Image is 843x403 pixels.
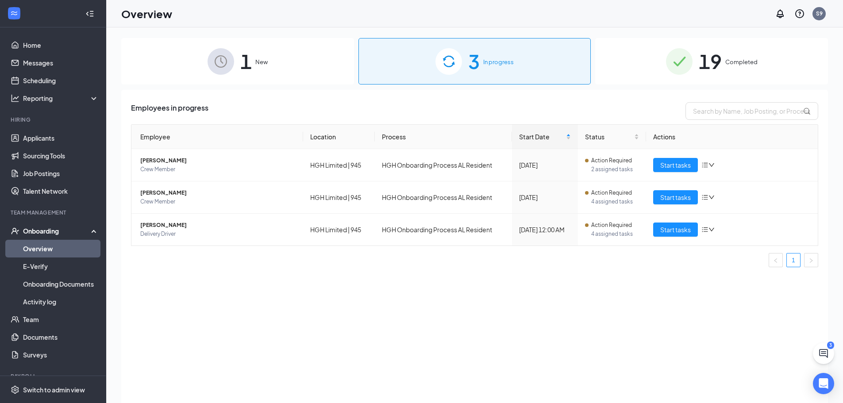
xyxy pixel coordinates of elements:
span: Crew Member [140,197,296,206]
li: Next Page [804,253,818,267]
th: Actions [646,125,818,149]
a: Job Postings [23,165,99,182]
td: HGH Onboarding Process AL Resident [375,214,512,246]
span: bars [701,194,708,201]
input: Search by Name, Job Posting, or Process [685,102,818,120]
svg: QuestionInfo [794,8,805,19]
span: down [708,162,715,168]
a: Overview [23,240,99,257]
div: [DATE] [519,160,571,170]
span: [PERSON_NAME] [140,221,296,230]
div: S9 [816,10,823,17]
li: 1 [786,253,801,267]
span: 4 assigned tasks [591,230,639,238]
td: HGH Onboarding Process AL Resident [375,149,512,181]
svg: ChatActive [818,348,829,359]
div: Onboarding [23,226,91,235]
button: Start tasks [653,190,698,204]
span: Delivery Driver [140,230,296,238]
svg: Collapse [85,9,94,18]
th: Location [303,125,375,149]
span: [PERSON_NAME] [140,188,296,197]
td: HGH Limited | 945 [303,181,375,214]
a: Surveys [23,346,99,364]
div: Switch to admin view [23,385,85,394]
td: HGH Limited | 945 [303,214,375,246]
a: Onboarding Documents [23,275,99,293]
div: [DATE] [519,192,571,202]
svg: Notifications [775,8,785,19]
a: Applicants [23,129,99,147]
a: Talent Network [23,182,99,200]
span: down [708,194,715,200]
a: Sourcing Tools [23,147,99,165]
span: Status [585,132,632,142]
span: Start tasks [660,192,691,202]
svg: Analysis [11,94,19,103]
svg: WorkstreamLogo [10,9,19,18]
span: Action Required [591,188,632,197]
li: Previous Page [769,253,783,267]
a: Documents [23,328,99,346]
span: New [255,58,268,66]
button: right [804,253,818,267]
div: Hiring [11,116,97,123]
a: Team [23,311,99,328]
td: HGH Onboarding Process AL Resident [375,181,512,214]
div: [DATE] 12:00 AM [519,225,571,234]
a: Messages [23,54,99,72]
a: Scheduling [23,72,99,89]
span: Action Required [591,156,632,165]
svg: Settings [11,385,19,394]
span: 19 [699,46,722,77]
a: 1 [787,253,800,267]
span: Start Date [519,132,564,142]
div: Team Management [11,209,97,216]
th: Process [375,125,512,149]
span: Completed [725,58,758,66]
div: Open Intercom Messenger [813,373,834,394]
span: Action Required [591,221,632,230]
div: 3 [827,342,834,349]
a: Home [23,36,99,54]
a: E-Verify [23,257,99,275]
span: right [808,258,814,263]
button: ChatActive [813,343,834,364]
div: Reporting [23,94,99,103]
th: Status [578,125,646,149]
span: bars [701,161,708,169]
td: HGH Limited | 945 [303,149,375,181]
span: Crew Member [140,165,296,174]
a: Activity log [23,293,99,311]
button: Start tasks [653,158,698,172]
h1: Overview [121,6,172,21]
span: 1 [240,46,252,77]
span: left [773,258,778,263]
th: Employee [131,125,303,149]
span: Start tasks [660,160,691,170]
span: [PERSON_NAME] [140,156,296,165]
span: bars [701,226,708,233]
span: In progress [483,58,514,66]
button: Start tasks [653,223,698,237]
span: 2 assigned tasks [591,165,639,174]
svg: UserCheck [11,226,19,235]
span: Employees in progress [131,102,208,120]
button: left [769,253,783,267]
span: 3 [468,46,480,77]
span: 4 assigned tasks [591,197,639,206]
span: Start tasks [660,225,691,234]
div: Payroll [11,372,97,380]
span: down [708,226,715,233]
